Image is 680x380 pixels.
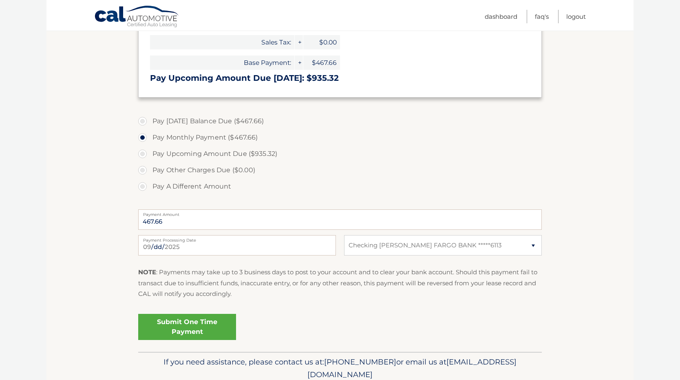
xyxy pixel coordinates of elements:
[295,56,303,70] span: +
[138,209,542,216] label: Payment Amount
[566,10,586,23] a: Logout
[138,209,542,230] input: Payment Amount
[535,10,549,23] a: FAQ's
[485,10,517,23] a: Dashboard
[138,267,542,299] p: : Payments may take up to 3 business days to post to your account and to clear your bank account....
[295,35,303,49] span: +
[303,56,340,70] span: $467.66
[303,35,340,49] span: $0.00
[138,146,542,162] label: Pay Upcoming Amount Due ($935.32)
[138,162,542,178] label: Pay Other Charges Due ($0.00)
[138,268,156,276] strong: NOTE
[94,5,180,29] a: Cal Automotive
[138,235,336,242] label: Payment Processing Date
[138,235,336,256] input: Payment Date
[138,314,236,340] a: Submit One Time Payment
[150,73,530,83] h3: Pay Upcoming Amount Due [DATE]: $935.32
[150,56,294,70] span: Base Payment:
[150,35,294,49] span: Sales Tax:
[138,129,542,146] label: Pay Monthly Payment ($467.66)
[138,113,542,129] label: Pay [DATE] Balance Due ($467.66)
[138,178,542,195] label: Pay A Different Amount
[324,357,396,367] span: [PHONE_NUMBER]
